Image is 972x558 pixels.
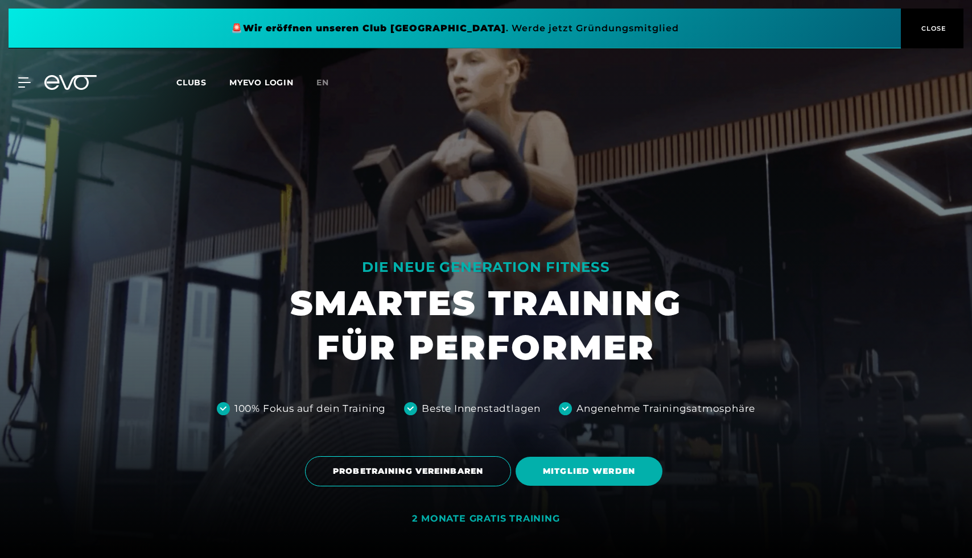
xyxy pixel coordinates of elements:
[412,513,559,525] div: 2 MONATE GRATIS TRAINING
[176,77,207,88] span: Clubs
[316,77,329,88] span: en
[229,77,294,88] a: MYEVO LOGIN
[543,465,635,477] span: MITGLIED WERDEN
[316,76,343,89] a: en
[901,9,963,48] button: CLOSE
[919,23,946,34] span: CLOSE
[290,281,682,370] h1: SMARTES TRAINING FÜR PERFORMER
[290,258,682,276] div: DIE NEUE GENERATION FITNESS
[516,448,667,494] a: MITGLIED WERDEN
[305,448,516,495] a: PROBETRAINING VEREINBAREN
[333,465,483,477] span: PROBETRAINING VEREINBAREN
[422,402,541,416] div: Beste Innenstadtlagen
[176,77,229,88] a: Clubs
[576,402,755,416] div: Angenehme Trainingsatmosphäre
[234,402,386,416] div: 100% Fokus auf dein Training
